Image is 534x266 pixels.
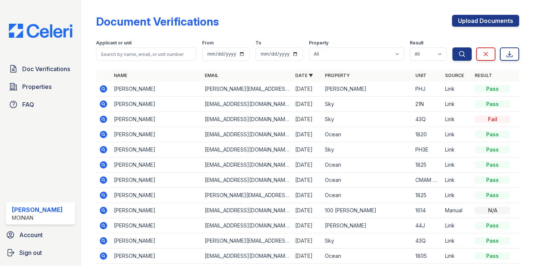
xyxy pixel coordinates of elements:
div: Pass [475,146,510,153]
td: [DATE] [292,203,322,218]
td: 21N [412,97,442,112]
span: Doc Verifications [22,64,70,73]
td: Ocean [322,249,412,264]
td: [DATE] [292,157,322,173]
span: FAQ [22,100,34,109]
div: Pass [475,252,510,260]
td: [DATE] [292,173,322,188]
td: [EMAIL_ADDRESS][DOMAIN_NAME] [202,142,292,157]
td: Ocean [322,127,412,142]
a: Date ▼ [295,73,313,78]
div: [PERSON_NAME] [12,205,63,214]
td: Ocean [322,173,412,188]
td: 100 [PERSON_NAME] [322,203,412,218]
td: [DATE] [292,82,322,97]
div: Pass [475,237,510,245]
td: [PERSON_NAME] [111,127,201,142]
a: Upload Documents [452,15,519,27]
td: Sky [322,112,412,127]
td: [EMAIL_ADDRESS][DOMAIN_NAME] [202,203,292,218]
input: Search by name, email, or unit number [96,47,196,61]
td: Link [442,127,472,142]
td: [PERSON_NAME] [111,233,201,249]
label: Applicant or unit [96,40,132,46]
td: [PERSON_NAME] [111,112,201,127]
td: [PERSON_NAME] [322,218,412,233]
td: Link [442,233,472,249]
td: [DATE] [292,233,322,249]
td: [PERSON_NAME] [111,82,201,97]
a: Source [445,73,464,78]
a: FAQ [6,97,75,112]
div: Document Verifications [96,15,219,28]
a: Doc Verifications [6,61,75,76]
td: Link [442,97,472,112]
div: Moinian [12,214,63,222]
td: [PERSON_NAME] [111,203,201,218]
td: [DATE] [292,249,322,264]
td: [PERSON_NAME] [111,173,201,188]
td: [EMAIL_ADDRESS][DOMAIN_NAME] [202,249,292,264]
td: Manual [442,203,472,218]
span: Properties [22,82,52,91]
div: Pass [475,85,510,93]
a: Result [475,73,492,78]
td: [PERSON_NAME][EMAIL_ADDRESS][DOMAIN_NAME] [202,233,292,249]
td: [PERSON_NAME] [111,97,201,112]
td: 1805 [412,249,442,264]
td: [EMAIL_ADDRESS][DOMAIN_NAME] [202,173,292,188]
td: [PERSON_NAME][EMAIL_ADDRESS][DOMAIN_NAME] [202,82,292,97]
div: Pass [475,131,510,138]
td: [DATE] [292,218,322,233]
div: Fail [475,116,510,123]
div: N/A [475,207,510,214]
label: From [202,40,214,46]
td: [EMAIL_ADDRESS][DOMAIN_NAME] [202,127,292,142]
td: Ocean [322,188,412,203]
td: Link [442,188,472,203]
td: [DATE] [292,97,322,112]
a: Email [205,73,218,78]
td: 1825 [412,188,442,203]
td: [PERSON_NAME] [111,142,201,157]
div: Pass [475,222,510,229]
td: [DATE] [292,188,322,203]
td: [PERSON_NAME] [322,82,412,97]
td: [PERSON_NAME][EMAIL_ADDRESS][DOMAIN_NAME] [202,188,292,203]
div: Pass [475,100,510,108]
td: 44J [412,218,442,233]
div: Pass [475,192,510,199]
td: [EMAIL_ADDRESS][DOMAIN_NAME] [202,218,292,233]
td: Link [442,157,472,173]
label: Property [309,40,329,46]
td: [EMAIL_ADDRESS][DOMAIN_NAME] [202,97,292,112]
td: Sky [322,233,412,249]
div: Pass [475,161,510,169]
a: Account [3,227,78,242]
label: Result [410,40,423,46]
td: 43Q [412,233,442,249]
td: [DATE] [292,112,322,127]
td: [DATE] [292,142,322,157]
td: Link [442,249,472,264]
td: 1825 [412,157,442,173]
label: To [256,40,261,46]
td: Link [442,112,472,127]
td: [PERSON_NAME] [111,218,201,233]
td: [EMAIL_ADDRESS][DOMAIN_NAME] [202,112,292,127]
div: Pass [475,176,510,184]
td: [DATE] [292,127,322,142]
td: Link [442,142,472,157]
img: CE_Logo_Blue-a8612792a0a2168367f1c8372b55b34899dd931a85d93a1a3d3e32e68fde9ad4.png [3,24,78,38]
td: Link [442,218,472,233]
td: 1820 [412,127,442,142]
td: CMAM 83E-13890 [412,173,442,188]
td: 43Q [412,112,442,127]
span: Sign out [19,248,42,257]
a: Sign out [3,245,78,260]
a: Properties [6,79,75,94]
td: [PERSON_NAME] [111,249,201,264]
td: Sky [322,142,412,157]
td: Ocean [322,157,412,173]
